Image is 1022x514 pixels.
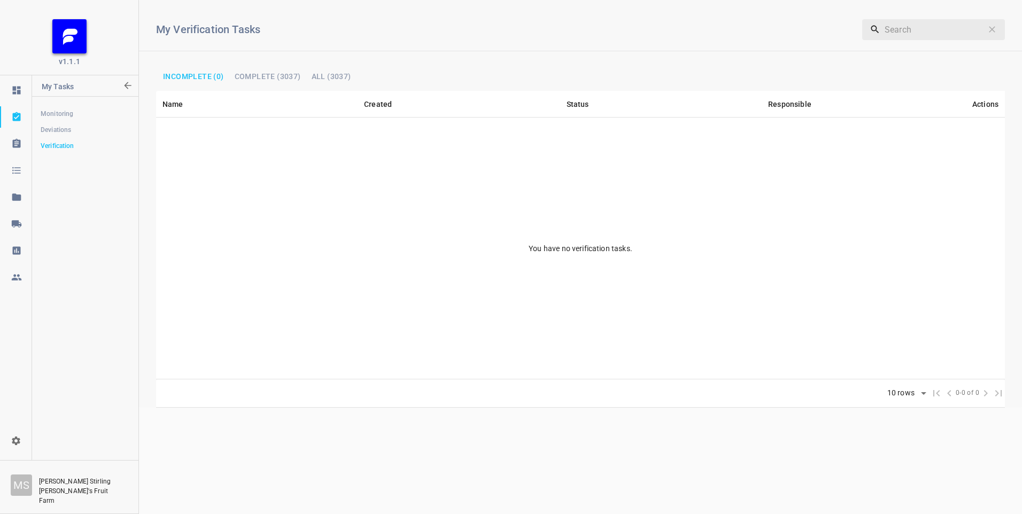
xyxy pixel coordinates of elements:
span: All (3037) [312,73,351,80]
span: First Page [930,387,943,400]
span: Last Page [992,387,1005,400]
span: Name [162,98,197,111]
div: 10 rows [885,388,917,398]
img: FB_Logo_Reversed_RGB_Icon.895fbf61.png [52,19,87,53]
h6: My Verification Tasks [156,21,710,38]
p: [PERSON_NAME] Stirling [39,477,128,486]
button: Complete (3037) [230,69,305,83]
p: My Tasks [42,75,121,101]
div: M S [11,474,32,496]
a: Deviations [32,119,138,141]
div: 10 rows [880,385,930,401]
span: Created [364,98,406,111]
span: Monitoring [41,108,129,119]
p: [PERSON_NAME]'s Fruit Farm [39,486,125,505]
div: Created [364,98,392,111]
div: Responsible [768,98,811,111]
span: Previous Page [943,387,956,400]
svg: Search [870,24,880,35]
span: Responsible [768,98,825,111]
span: v1.1.1 [59,56,80,67]
span: 0-0 of 0 [956,388,979,399]
button: All (3037) [307,69,355,83]
span: Incomplete (0) [163,73,224,80]
button: Incomplete (0) [159,69,228,83]
span: Status [567,98,603,111]
span: Deviations [41,124,129,135]
span: Complete (3037) [235,73,301,80]
span: Next Page [979,387,992,400]
div: Name [162,98,183,111]
div: Status [567,98,589,111]
td: You have no verification tasks. [156,118,1005,379]
span: Verification [41,141,129,151]
input: Search [885,19,982,40]
a: Verification [32,135,138,157]
a: Monitoring [32,103,138,124]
